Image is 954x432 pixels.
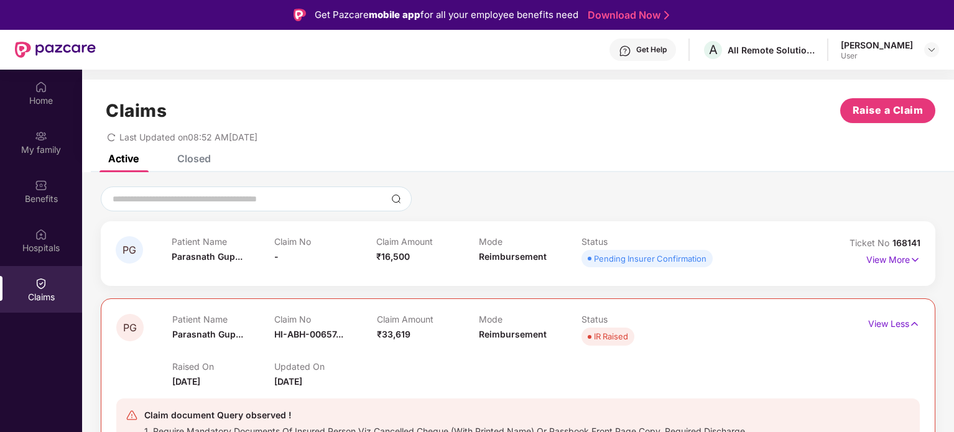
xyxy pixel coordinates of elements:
p: Mode [479,314,581,324]
p: Claim No [274,236,377,247]
p: Mode [479,236,581,247]
img: svg+xml;base64,PHN2ZyBpZD0iRHJvcGRvd24tMzJ4MzIiIHhtbG5zPSJodHRwOi8vd3d3LnczLm9yZy8yMDAwL3N2ZyIgd2... [927,45,937,55]
img: svg+xml;base64,PHN2ZyBpZD0iSG9zcGl0YWxzIiB4bWxucz0iaHR0cDovL3d3dy53My5vcmcvMjAwMC9zdmciIHdpZHRoPS... [35,228,47,241]
img: svg+xml;base64,PHN2ZyBpZD0iSG9tZSIgeG1sbnM9Imh0dHA6Ly93d3cudzMub3JnLzIwMDAvc3ZnIiB3aWR0aD0iMjAiIG... [35,81,47,93]
img: svg+xml;base64,PHN2ZyBpZD0iU2VhcmNoLTMyeDMyIiB4bWxucz0iaHR0cDovL3d3dy53My5vcmcvMjAwMC9zdmciIHdpZH... [391,194,401,204]
span: [DATE] [274,376,302,387]
p: Patient Name [172,236,274,247]
div: Get Help [636,45,667,55]
div: [PERSON_NAME] [841,39,913,51]
div: IR Raised [594,330,628,342]
span: - [274,251,279,262]
span: HI-ABH-00657... [274,329,343,339]
div: Get Pazcare for all your employee benefits need [315,7,578,22]
span: [DATE] [172,376,200,387]
p: Claim Amount [376,236,479,247]
span: redo [107,132,116,142]
strong: mobile app [369,9,420,21]
p: Status [581,314,683,324]
p: Claim Amount [377,314,479,324]
div: Closed [177,152,211,165]
span: A [709,42,718,57]
button: Raise a Claim [840,98,935,123]
img: svg+xml;base64,PHN2ZyBpZD0iSGVscC0zMngzMiIgeG1sbnM9Imh0dHA6Ly93d3cudzMub3JnLzIwMDAvc3ZnIiB3aWR0aD... [619,45,631,57]
span: Reimbursement [479,251,547,262]
p: Patient Name [172,314,274,324]
img: svg+xml;base64,PHN2ZyBpZD0iQ2xhaW0iIHhtbG5zPSJodHRwOi8vd3d3LnczLm9yZy8yMDAwL3N2ZyIgd2lkdGg9IjIwIi... [35,277,47,290]
p: Raised On [172,361,274,372]
img: Logo [294,9,306,21]
img: svg+xml;base64,PHN2ZyB4bWxucz0iaHR0cDovL3d3dy53My5vcmcvMjAwMC9zdmciIHdpZHRoPSIxNyIgaGVpZ2h0PSIxNy... [909,317,920,331]
span: PG [123,323,137,333]
img: New Pazcare Logo [15,42,96,58]
span: 168141 [892,237,920,248]
p: Updated On [274,361,376,372]
span: ₹33,619 [377,329,410,339]
span: Last Updated on 08:52 AM[DATE] [119,132,257,142]
span: Parasnath Gup... [172,329,243,339]
p: View More [866,250,920,267]
div: Claim document Query observed ! [144,408,780,423]
span: PG [123,245,136,255]
span: Ticket No [850,237,892,248]
span: Reimbursement [479,329,547,339]
div: User [841,51,913,61]
div: Active [108,152,139,165]
img: svg+xml;base64,PHN2ZyB4bWxucz0iaHR0cDovL3d3dy53My5vcmcvMjAwMC9zdmciIHdpZHRoPSIxNyIgaGVpZ2h0PSIxNy... [910,253,920,267]
h1: Claims [106,100,167,121]
div: All Remote Solutions Private Limited [728,44,815,56]
span: Raise a Claim [853,103,924,118]
div: Pending Insurer Confirmation [594,252,706,265]
p: View Less [868,314,920,331]
p: Claim No [274,314,376,324]
img: svg+xml;base64,PHN2ZyBpZD0iQmVuZWZpdHMiIHhtbG5zPSJodHRwOi8vd3d3LnczLm9yZy8yMDAwL3N2ZyIgd2lkdGg9Ij... [35,179,47,191]
p: Status [581,236,684,247]
span: Parasnath Gup... [172,251,243,262]
span: ₹16,500 [376,251,410,262]
img: svg+xml;base64,PHN2ZyB4bWxucz0iaHR0cDovL3d3dy53My5vcmcvMjAwMC9zdmciIHdpZHRoPSIyNCIgaGVpZ2h0PSIyNC... [126,409,138,421]
img: Stroke [664,9,669,22]
a: Download Now [588,9,665,22]
img: svg+xml;base64,PHN2ZyB3aWR0aD0iMjAiIGhlaWdodD0iMjAiIHZpZXdCb3g9IjAgMCAyMCAyMCIgZmlsbD0ibm9uZSIgeG... [35,130,47,142]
